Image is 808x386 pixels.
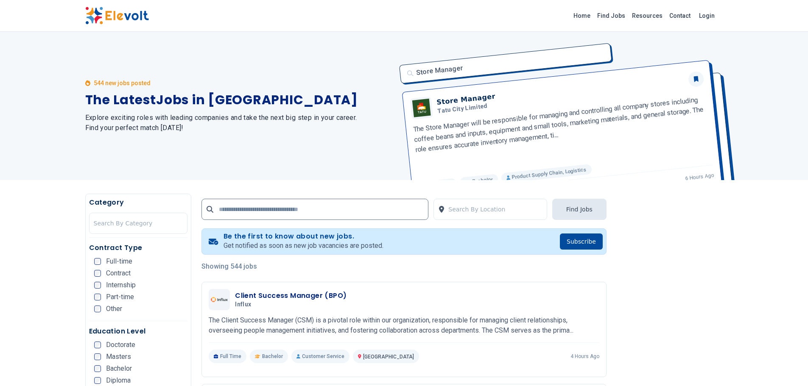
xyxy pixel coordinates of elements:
iframe: Chat Widget [766,345,808,386]
h5: Education Level [89,326,188,336]
h4: Be the first to know about new jobs. [224,232,383,241]
input: Part-time [94,294,101,300]
img: Influx [211,297,228,303]
span: Influx [235,301,251,308]
span: [GEOGRAPHIC_DATA] [363,354,414,360]
span: Contract [106,270,131,277]
p: Get notified as soon as new job vacancies are posted. [224,241,383,251]
p: Full Time [209,350,246,363]
p: 4 hours ago [570,353,599,360]
img: Elevolt [85,7,149,25]
span: Part-time [106,294,134,300]
a: Resources [629,9,666,22]
input: Diploma [94,377,101,384]
input: Masters [94,353,101,360]
p: Customer Service [291,350,349,363]
h5: Category [89,197,188,208]
input: Other [94,305,101,312]
p: Showing 544 jobs [201,261,607,272]
span: Full-time [106,258,132,265]
input: Contract [94,270,101,277]
h3: Client Success Manager (BPO) [235,291,347,301]
button: Find Jobs [552,199,607,220]
span: Bachelor [262,353,283,360]
a: Login [694,7,720,24]
a: Home [570,9,594,22]
input: Internship [94,282,101,289]
h1: The Latest Jobs in [GEOGRAPHIC_DATA] [85,92,394,108]
h2: Explore exciting roles with leading companies and take the next big step in your career. Find you... [85,113,394,133]
h5: Contract Type [89,243,188,253]
p: 544 new jobs posted [94,79,151,87]
span: Internship [106,282,136,289]
span: Doctorate [106,342,135,348]
span: Diploma [106,377,131,384]
button: Subscribe [560,233,603,250]
span: Bachelor [106,365,132,372]
input: Doctorate [94,342,101,348]
p: The Client Success Manager (CSM) is a pivotal role within our organization, responsible for manag... [209,315,599,336]
a: Contact [666,9,694,22]
a: Find Jobs [594,9,629,22]
span: Masters [106,353,131,360]
input: Full-time [94,258,101,265]
span: Other [106,305,122,312]
input: Bachelor [94,365,101,372]
a: InfluxClient Success Manager (BPO)InfluxThe Client Success Manager (CSM) is a pivotal role within... [209,289,599,363]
